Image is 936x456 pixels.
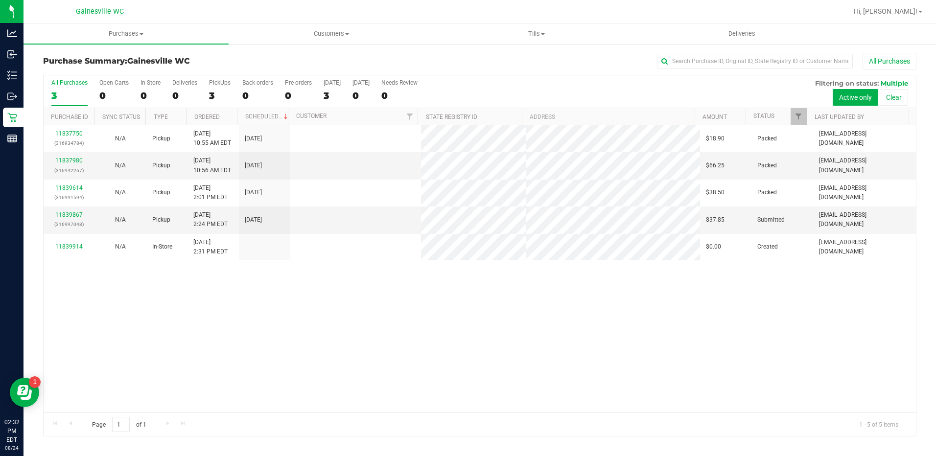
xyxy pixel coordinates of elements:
span: $37.85 [706,215,725,225]
span: Pickup [152,134,170,143]
a: Status [753,113,774,119]
span: [DATE] 10:55 AM EDT [193,129,231,148]
th: Address [522,108,695,125]
p: (316934784) [49,138,89,148]
a: 11839867 [55,211,83,218]
div: In Store [140,79,161,86]
a: 11839614 [55,184,83,191]
div: 3 [51,90,88,101]
span: Packed [757,134,777,143]
a: 11837980 [55,157,83,164]
a: Customer [296,113,327,119]
span: $66.25 [706,161,725,170]
div: Deliveries [172,79,197,86]
span: In-Store [152,242,172,251]
span: [DATE] 2:24 PM EDT [193,210,228,229]
p: (316991594) [49,193,89,202]
a: Last Updated By [815,114,864,120]
span: [EMAIL_ADDRESS][DOMAIN_NAME] [819,238,910,256]
button: N/A [115,134,126,143]
div: 0 [352,90,370,101]
button: All Purchases [863,53,916,69]
span: Not Applicable [115,135,126,142]
inline-svg: Reports [7,134,17,143]
input: 1 [112,417,130,432]
span: Not Applicable [115,162,126,169]
button: N/A [115,242,126,251]
inline-svg: Analytics [7,28,17,38]
div: [DATE] [352,79,370,86]
span: Deliveries [715,29,769,38]
div: Open Carts [99,79,129,86]
span: Hi, [PERSON_NAME]! [854,7,917,15]
a: Customers [229,23,434,44]
a: Scheduled [245,113,290,120]
span: Page of 1 [84,417,154,432]
a: State Registry ID [426,114,477,120]
button: Clear [880,89,908,106]
span: 1 - 5 of 5 items [851,417,906,432]
inline-svg: Inventory [7,70,17,80]
div: 0 [285,90,312,101]
div: [DATE] [324,79,341,86]
span: Pickup [152,161,170,170]
span: $0.00 [706,242,721,251]
a: Purchase ID [51,114,88,120]
iframe: Resource center unread badge [29,376,41,388]
div: 0 [99,90,129,101]
span: Pickup [152,215,170,225]
span: Customers [229,29,433,38]
div: All Purchases [51,79,88,86]
a: Purchases [23,23,229,44]
span: Gainesville WC [127,56,190,66]
span: [DATE] 10:56 AM EDT [193,156,231,175]
a: Deliveries [639,23,844,44]
span: [DATE] 2:01 PM EDT [193,183,228,202]
span: [EMAIL_ADDRESS][DOMAIN_NAME] [819,210,910,229]
span: Pickup [152,188,170,197]
iframe: Resource center [10,378,39,407]
span: Not Applicable [115,189,126,196]
inline-svg: Inbound [7,49,17,59]
button: Active only [833,89,878,106]
button: N/A [115,161,126,170]
span: [EMAIL_ADDRESS][DOMAIN_NAME] [819,183,910,202]
p: 08/24 [4,444,19,452]
button: N/A [115,215,126,225]
span: Submitted [757,215,785,225]
input: Search Purchase ID, Original ID, State Registry ID or Customer Name... [657,54,853,68]
div: Pre-orders [285,79,312,86]
div: 0 [242,90,273,101]
span: Packed [757,188,777,197]
div: 3 [324,90,341,101]
div: Needs Review [381,79,418,86]
span: Multiple [881,79,908,87]
a: Type [154,114,168,120]
inline-svg: Retail [7,113,17,122]
a: 11837750 [55,130,83,137]
a: Tills [434,23,639,44]
inline-svg: Outbound [7,91,17,101]
span: [DATE] 2:31 PM EDT [193,238,228,256]
span: Not Applicable [115,243,126,250]
div: 0 [172,90,197,101]
div: PickUps [209,79,231,86]
button: N/A [115,188,126,197]
span: $38.50 [706,188,725,197]
span: Not Applicable [115,216,126,223]
span: [DATE] [245,215,262,225]
div: 0 [140,90,161,101]
a: Filter [401,108,418,125]
span: Created [757,242,778,251]
a: Ordered [194,114,220,120]
a: Filter [791,108,807,125]
span: [DATE] [245,161,262,170]
div: Back-orders [242,79,273,86]
a: Amount [702,114,727,120]
a: Sync Status [102,114,140,120]
span: Tills [435,29,639,38]
span: Filtering on status: [815,79,879,87]
span: [EMAIL_ADDRESS][DOMAIN_NAME] [819,156,910,175]
p: 02:32 PM EDT [4,418,19,444]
